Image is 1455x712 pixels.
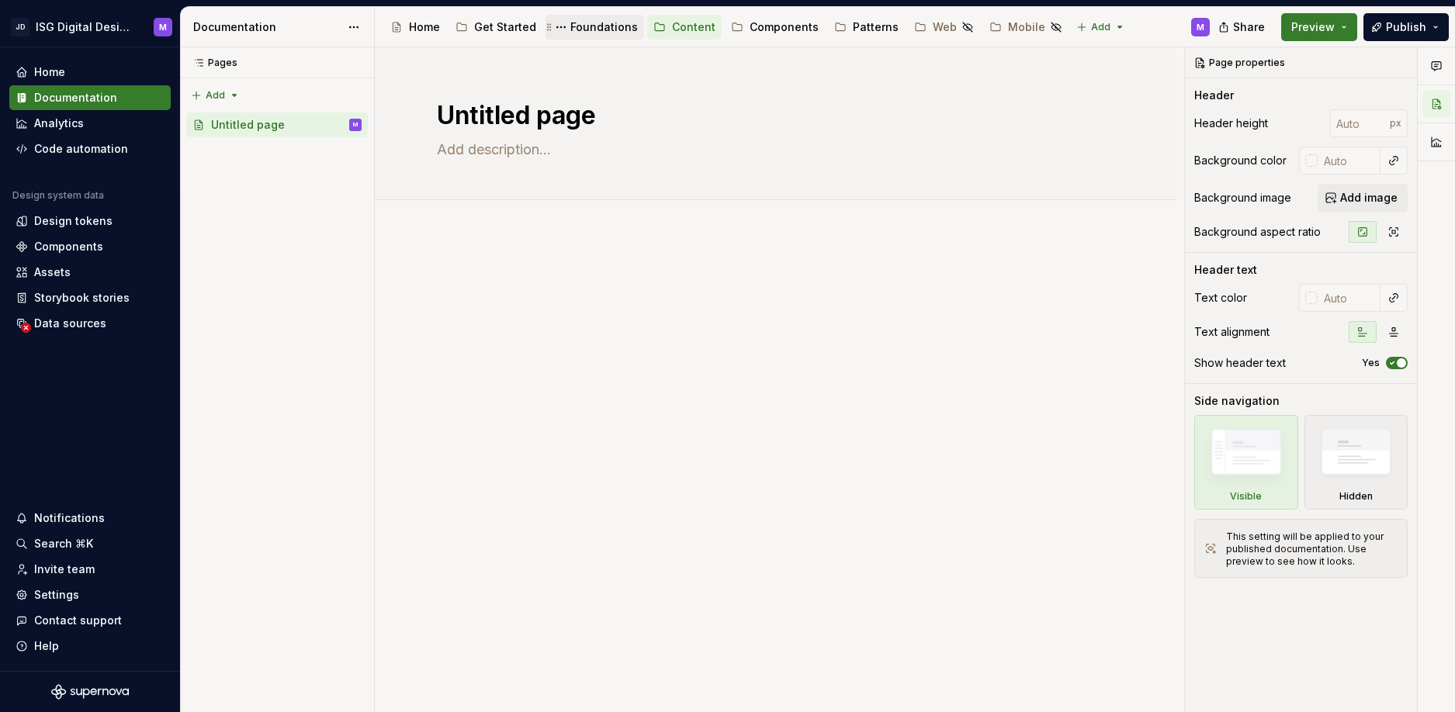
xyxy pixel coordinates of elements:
a: Settings [9,582,171,607]
span: Share [1233,19,1265,35]
div: Settings [34,587,79,603]
div: Documentation [193,19,340,35]
div: Header [1194,88,1234,103]
div: Show header text [1194,355,1286,371]
div: ISG Digital Design System [36,19,135,35]
div: Get Started [474,19,536,35]
button: Add [1072,16,1130,38]
div: Visible [1194,415,1298,510]
div: Components [34,239,103,254]
a: Data sources [9,311,171,336]
svg: Supernova Logo [51,684,129,700]
div: Storybook stories [34,290,130,306]
a: Web [908,15,980,40]
button: JDISG Digital Design SystemM [3,10,177,43]
div: M [1197,21,1204,33]
div: Home [34,64,65,80]
div: Hidden [1304,415,1408,510]
a: Design tokens [9,209,171,233]
span: Add [1091,21,1110,33]
a: Mobile [983,15,1069,40]
button: Add [186,85,244,106]
a: Home [384,15,446,40]
div: M [353,117,358,133]
button: Publish [1363,13,1449,41]
input: Auto [1318,284,1381,312]
div: Header height [1194,116,1268,131]
a: Home [9,60,171,85]
div: Background color [1194,153,1287,168]
div: Search ⌘K [34,536,93,551]
a: Assets [9,260,171,285]
input: Auto [1330,109,1390,137]
a: Documentation [9,85,171,110]
div: JD [11,18,29,36]
div: Pages [186,57,237,69]
div: Text alignment [1194,324,1270,340]
div: Analytics [34,116,84,131]
span: Add [206,89,225,102]
textarea: Untitled page [434,97,1111,134]
a: Code automation [9,137,171,161]
div: Home [409,19,440,35]
a: Storybook stories [9,285,171,310]
button: Share [1211,13,1275,41]
div: Code automation [34,141,128,157]
div: Side navigation [1194,393,1280,409]
button: Preview [1281,13,1357,41]
button: Add image [1318,184,1408,212]
div: Contact support [34,613,122,628]
a: Components [9,234,171,259]
div: Invite team [34,562,95,577]
div: Patterns [853,19,899,35]
a: Patterns [828,15,905,40]
a: Invite team [9,557,171,582]
div: Hidden [1339,490,1373,503]
span: Publish [1386,19,1426,35]
span: Preview [1291,19,1335,35]
div: This setting will be applied to your published documentation. Use preview to see how it looks. [1226,531,1398,568]
div: Help [34,638,59,654]
div: Visible [1230,490,1262,503]
div: Web [933,19,957,35]
button: Search ⌘K [9,531,171,556]
a: Untitled pageM [186,112,368,137]
div: Background image [1194,190,1291,206]
div: Data sources [34,316,106,331]
div: Text color [1194,290,1247,306]
div: Untitled page [211,117,285,133]
a: Analytics [9,111,171,136]
div: Notifications [34,510,105,526]
div: Page tree [186,112,368,137]
div: Mobile [1008,19,1045,35]
label: Yes [1362,357,1380,369]
a: Get Started [449,15,542,40]
a: Components [725,15,825,40]
button: Notifications [9,506,171,531]
div: Assets [34,264,71,280]
div: Documentation [34,90,117,105]
div: Design system data [12,189,104,202]
input: Auto [1318,147,1381,175]
div: M [159,21,167,33]
div: Foundations [570,19,638,35]
div: Design tokens [34,213,113,229]
div: Components [750,19,819,35]
div: Background aspect ratio [1194,224,1321,240]
div: Page tree [384,12,1069,43]
a: Content [647,15,722,40]
a: Foundations [546,15,644,40]
span: Add image [1340,190,1398,206]
button: Contact support [9,608,171,633]
div: Content [672,19,715,35]
button: Help [9,634,171,658]
p: px [1390,117,1401,130]
div: Header text [1194,262,1257,278]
